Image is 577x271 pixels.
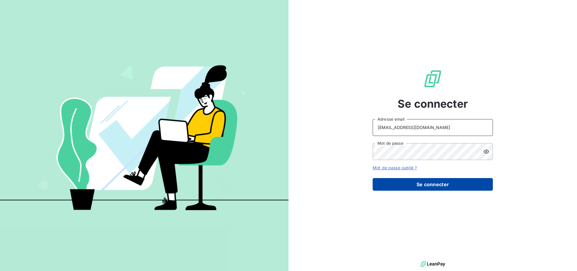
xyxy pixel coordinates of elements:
[423,69,442,88] img: Logo LeanPay
[420,260,445,269] img: logo
[373,178,493,191] button: Se connecter
[373,119,493,136] input: placeholder
[373,165,417,170] a: Mot de passe oublié ?
[398,96,468,112] span: Se connecter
